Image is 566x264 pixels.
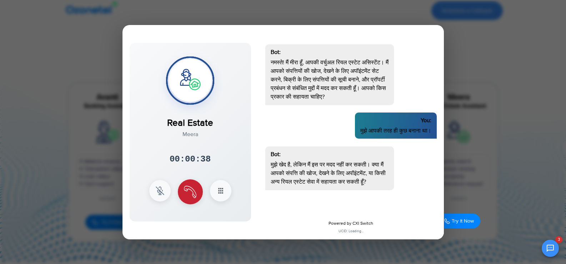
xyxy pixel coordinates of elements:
[271,160,389,186] p: मुझे खेद है, लेकिन मैं इस पर मदद नहीं कर सकती। क्या मैं आपको संपत्ति की खोज, देखने के लिए अपॉइंटम...
[184,186,196,198] img: end Icon
[271,150,389,159] div: Bot:
[156,186,164,195] img: mute Icon
[167,109,213,130] div: Real Estate
[452,218,474,224] span: Try It Now
[542,240,559,257] button: Open chat
[264,229,439,234] div: UCID: Loading...
[271,48,389,56] div: Bot:
[264,220,439,227] div: Powered by CXI Switch
[555,236,562,243] span: 3
[170,153,211,166] div: 00:00:38
[167,130,213,139] div: Meera
[444,218,450,224] img: Call Icon
[271,58,389,101] p: नमस्ते! मैं मीरा हूँ, आपकी वर्चुअल रियल एस्टेट असिस्टेंट। मैं आपको संपत्तियों की खोज, देखने के लि...
[360,126,431,135] p: मुझे आपकी तरह ही कुछ बनाना था।
[360,116,431,125] div: You:
[437,214,480,228] button: Try It Now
